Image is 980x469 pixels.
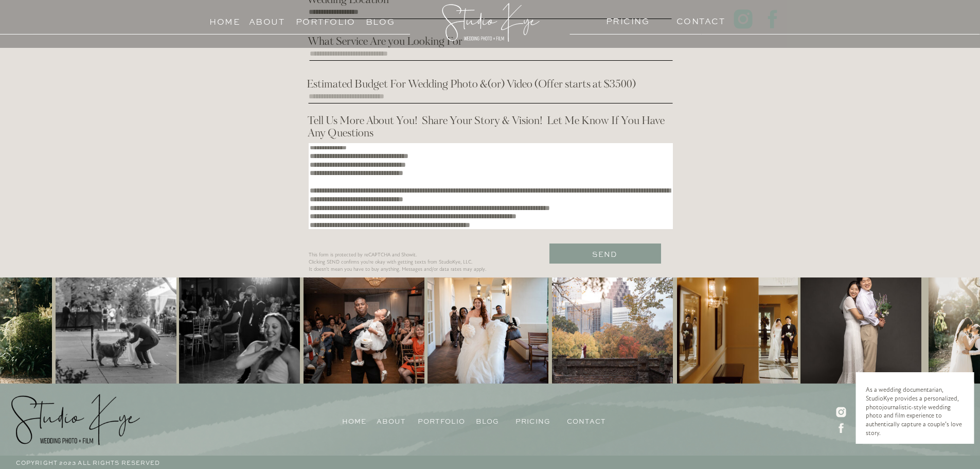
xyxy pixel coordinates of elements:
[296,14,343,24] a: Portfolio
[549,248,661,257] a: Send
[357,14,404,24] a: Blog
[307,79,672,92] h2: Estimated Budget For Wedding Photo &(or) Video (Offer starts at $3500)
[342,415,382,425] a: Home
[866,386,964,430] p: As a wedding documentarian, StudioKye provides a personalized, photojournalistic-style wedding ph...
[205,14,245,24] a: Home
[476,415,515,425] a: blog
[377,415,413,425] a: About
[515,415,555,425] a: pricing
[308,36,531,49] h2: What Service Are you Looking For
[418,415,465,425] a: Portfolio
[308,115,673,143] h2: Tell Us More About You! Share Your Story & Vision! Let Me Know If You Have Any Questions
[606,14,646,24] a: PRICING
[16,458,214,467] h3: Copyright 2023 All Rights reserved
[567,415,607,425] a: Contact
[309,252,633,303] p: This form is protected by reCAPTCHA and Showit. Clicking SEND confirms you're okay with getting t...
[676,14,716,24] a: Contact
[249,14,285,24] a: About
